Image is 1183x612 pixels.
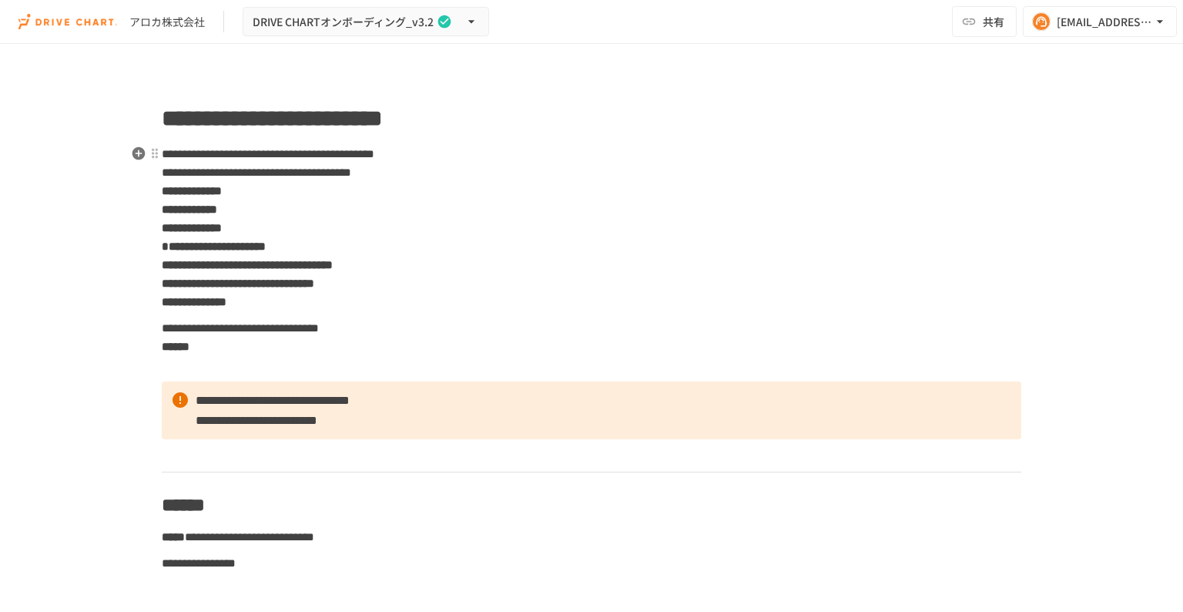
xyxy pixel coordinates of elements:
div: アロカ株式会社 [129,14,205,30]
button: DRIVE CHARTオンボーディング_v3.2 [243,7,489,37]
div: [EMAIL_ADDRESS][DOMAIN_NAME] [1057,12,1152,32]
button: [EMAIL_ADDRESS][DOMAIN_NAME] [1023,6,1177,37]
span: 共有 [983,13,1004,30]
button: 共有 [952,6,1017,37]
img: i9VDDS9JuLRLX3JIUyK59LcYp6Y9cayLPHs4hOxMB9W [18,9,117,34]
span: DRIVE CHARTオンボーディング_v3.2 [253,12,434,32]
